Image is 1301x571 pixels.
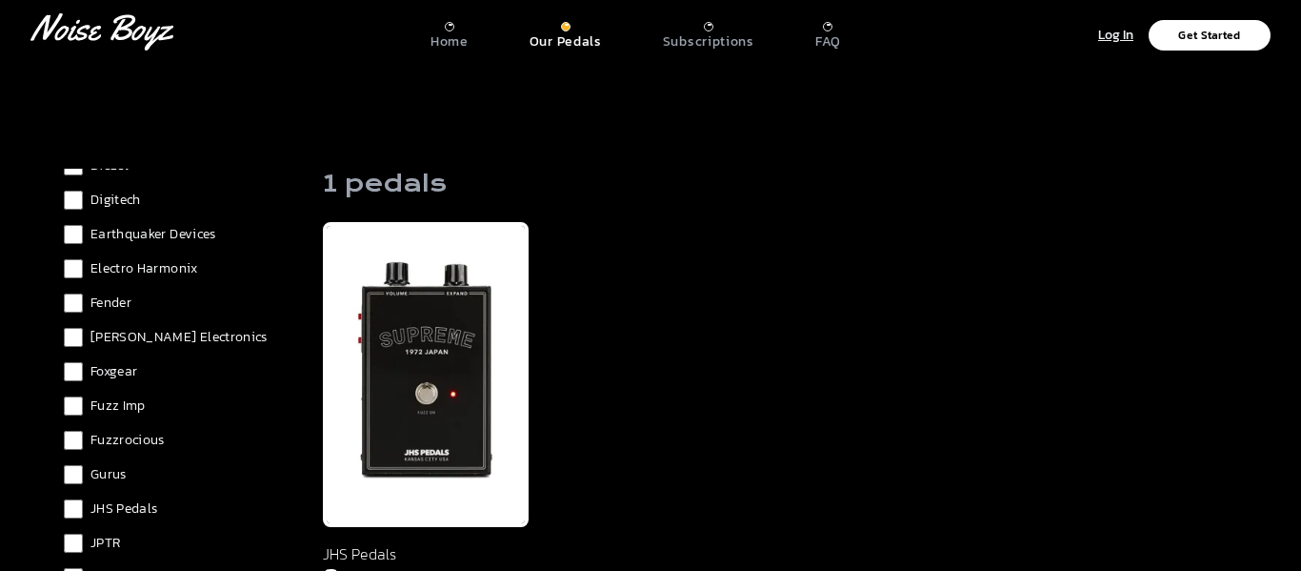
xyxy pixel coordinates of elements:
[323,222,529,527] img: JHS Pedals Supreme
[90,259,198,278] span: Electro Harmonix
[90,328,268,347] span: [PERSON_NAME] Electronics
[90,294,131,313] span: Fender
[64,465,83,484] input: Gurus
[90,431,165,450] span: Fuzzrocious
[1149,20,1271,51] button: Get Started
[430,33,469,51] p: Home
[90,362,137,381] span: Foxgear
[64,397,83,416] input: Fuzz Imp
[815,14,841,51] a: FAQ
[90,225,216,244] span: Earthquaker Devices
[530,33,602,51] p: Our Pedals
[90,534,120,553] span: JPTR
[64,225,83,244] input: Earthquaker Devices
[90,191,141,210] span: Digitech
[1178,30,1240,41] p: Get Started
[90,465,127,484] span: Gurus
[64,431,83,450] input: Fuzzrocious
[64,294,83,313] input: Fender
[1098,25,1133,47] p: Log In
[323,169,447,199] h1: 1 pedals
[530,14,602,51] a: Our Pedals
[90,397,146,416] span: Fuzz Imp
[64,534,83,553] input: JPTR
[430,14,469,51] a: Home
[663,33,754,51] p: Subscriptions
[323,542,529,565] p: JHS Pedals
[64,362,83,381] input: Foxgear
[663,14,754,51] a: Subscriptions
[90,500,158,519] span: JHS Pedals
[64,259,83,278] input: Electro Harmonix
[64,328,83,347] input: [PERSON_NAME] Electronics
[64,500,83,519] input: JHS Pedals
[64,191,83,210] input: Digitech
[815,33,841,51] p: FAQ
